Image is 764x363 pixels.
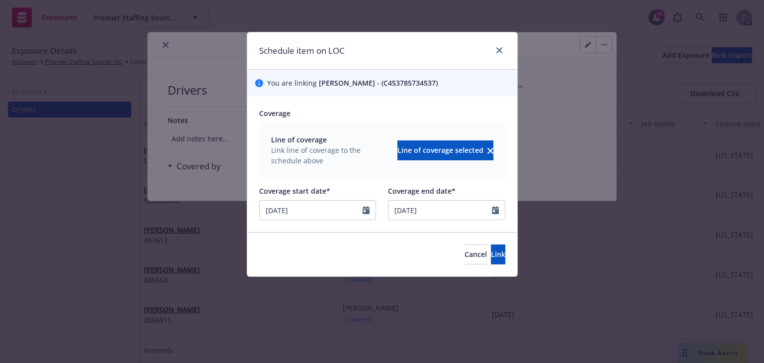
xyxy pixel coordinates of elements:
h1: Schedule item on LOC [259,44,345,57]
span: Cancel [465,249,487,259]
span: [PERSON_NAME] - (C453785734537) [319,78,438,88]
svg: clear selection [487,148,493,154]
span: Coverage start date* [259,186,330,196]
span: Line of coverage selected [397,145,483,155]
span: Line of coverage [271,134,391,145]
span: Link [491,249,505,259]
button: Cancel [465,244,487,264]
span: Link line of coverage to the schedule above [271,145,391,166]
a: close [493,44,505,56]
span: You are linking [267,78,438,88]
input: MM/DD/YYYY [260,201,363,220]
button: Link [491,244,505,264]
span: Coverage [259,109,290,118]
span: Coverage end date* [388,186,456,196]
button: Line of coverage selectedclear selection [397,140,493,160]
svg: Calendar [363,206,370,214]
svg: Calendar [492,206,499,214]
input: MM/DD/YYYY [388,201,492,220]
